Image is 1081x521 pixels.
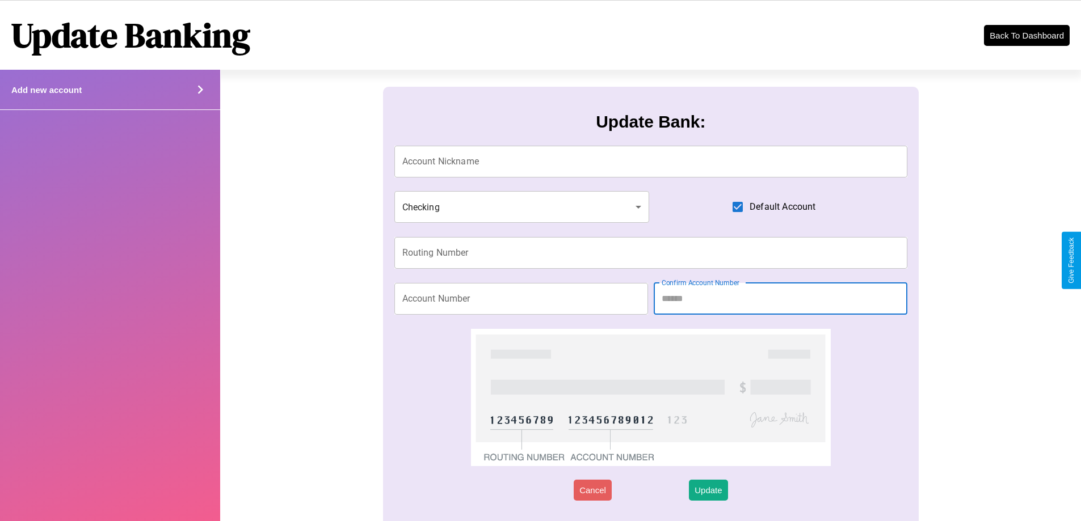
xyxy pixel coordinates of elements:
[1067,238,1075,283] div: Give Feedback
[394,191,650,223] div: Checking
[471,329,830,466] img: check
[11,85,82,95] h4: Add new account
[984,25,1070,46] button: Back To Dashboard
[11,12,250,58] h1: Update Banking
[574,480,612,501] button: Cancel
[689,480,727,501] button: Update
[750,200,815,214] span: Default Account
[662,278,739,287] label: Confirm Account Number
[596,112,705,132] h3: Update Bank:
